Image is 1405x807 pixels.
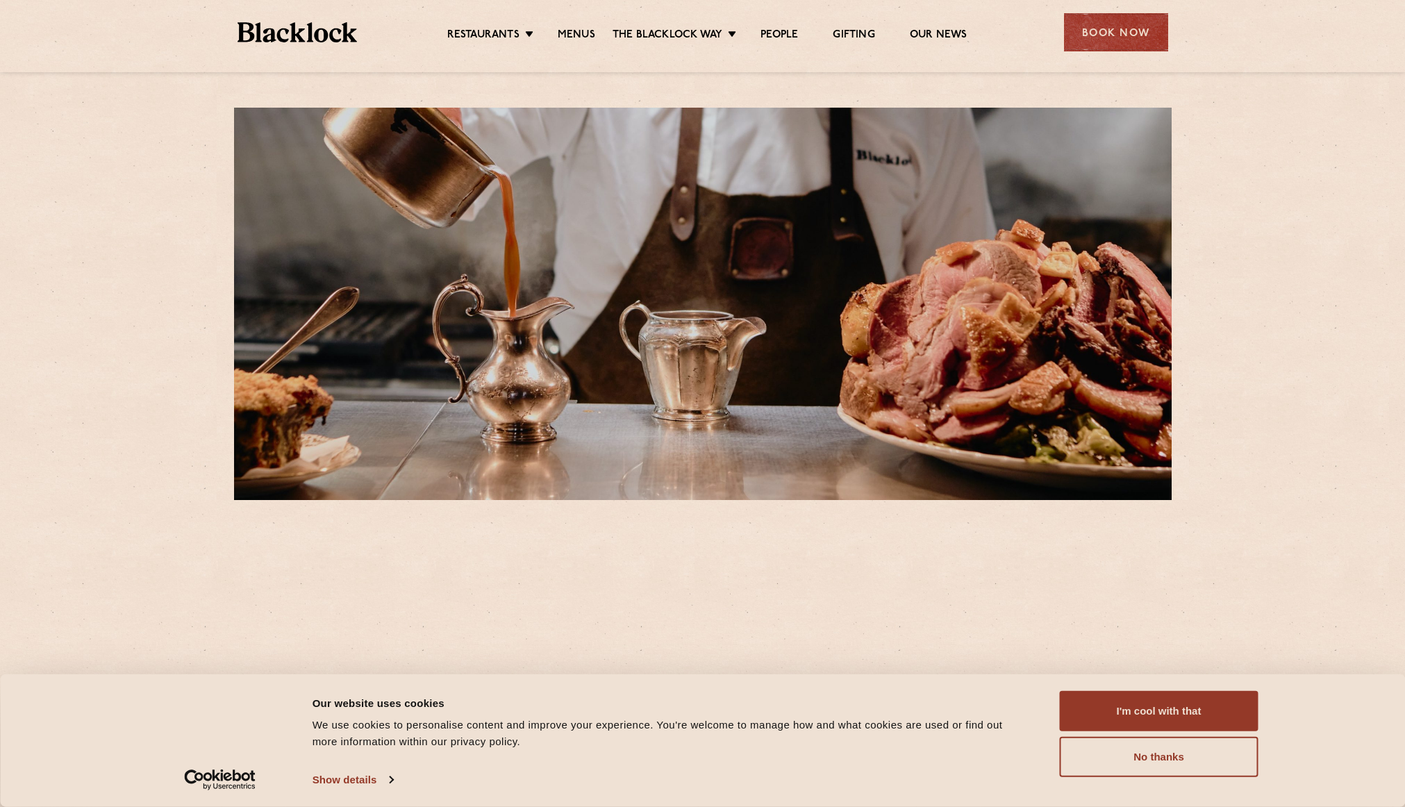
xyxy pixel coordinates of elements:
[238,22,358,42] img: BL_Textured_Logo-footer-cropped.svg
[447,28,519,44] a: Restaurants
[1060,691,1258,731] button: I'm cool with that
[313,694,1029,711] div: Our website uses cookies
[833,28,874,44] a: Gifting
[159,769,281,790] a: Usercentrics Cookiebot - opens in a new window
[613,28,722,44] a: The Blacklock Way
[910,28,967,44] a: Our News
[313,769,393,790] a: Show details
[760,28,798,44] a: People
[1064,13,1168,51] div: Book Now
[1060,737,1258,777] button: No thanks
[313,717,1029,750] div: We use cookies to personalise content and improve your experience. You're welcome to manage how a...
[558,28,595,44] a: Menus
